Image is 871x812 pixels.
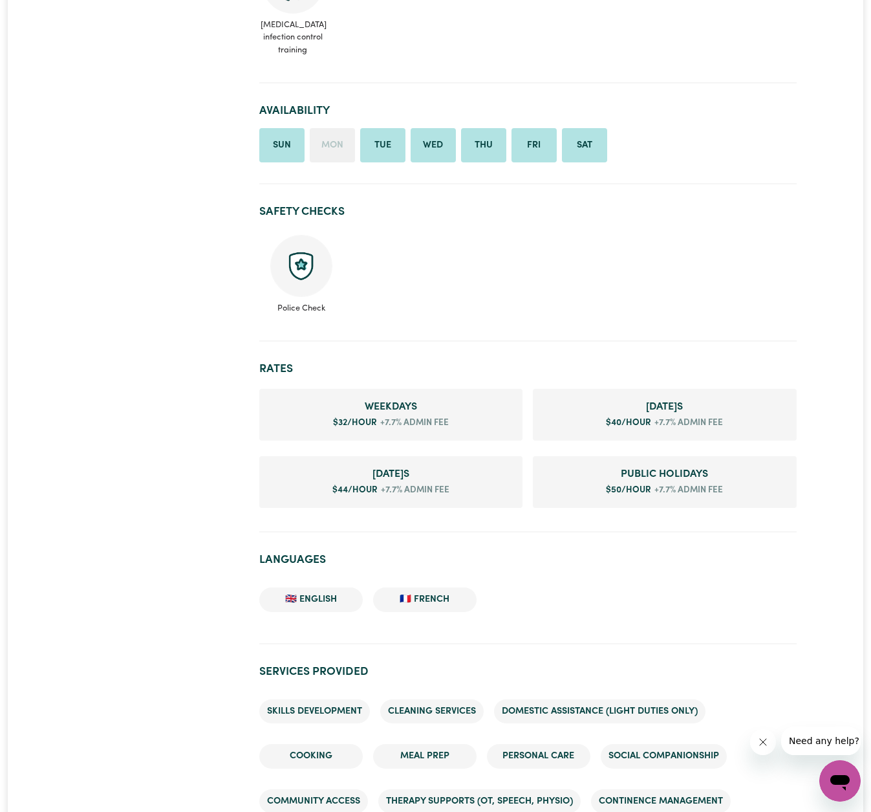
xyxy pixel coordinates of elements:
span: [MEDICAL_DATA] infection control training [259,14,327,61]
li: Available on Friday [511,128,557,163]
li: Available on Saturday [562,128,607,163]
h2: Availability [259,104,797,118]
li: 🇬🇧 English [259,587,363,612]
li: Available on Tuesday [360,128,405,163]
li: Unavailable on Monday [310,128,355,163]
span: Public Holiday rate [543,466,786,482]
h2: Services provided [259,665,797,679]
h2: Rates [259,362,797,376]
iframe: Message from company [781,727,861,755]
li: Cleaning services [380,699,484,724]
span: $ 32 /hour [333,419,377,427]
span: $ 40 /hour [606,419,651,427]
span: +7.7% admin fee [378,484,449,497]
img: Police check [270,235,332,297]
li: Meal prep [373,744,477,769]
span: +7.7% admin fee [377,417,449,430]
span: Weekday rate [270,399,513,415]
span: $ 50 /hour [606,486,651,494]
li: Skills Development [259,699,370,724]
span: Saturday rate [543,399,786,415]
h2: Languages [259,553,797,567]
li: Cooking [259,744,363,769]
span: +7.7% admin fee [651,484,723,497]
li: Available on Sunday [259,128,305,163]
li: Personal care [487,744,590,769]
span: +7.7% admin fee [651,417,723,430]
li: Social companionship [601,744,727,769]
iframe: Close message [750,729,776,755]
span: Police Check [270,297,333,314]
span: Sunday rate [270,466,513,482]
li: 🇫🇷 French [373,587,477,612]
li: Available on Thursday [461,128,506,163]
li: Domestic assistance (light duties only) [494,699,705,724]
li: Available on Wednesday [411,128,456,163]
iframe: Button to launch messaging window [819,760,861,802]
h2: Safety Checks [259,205,797,219]
span: $ 44 /hour [332,486,378,494]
